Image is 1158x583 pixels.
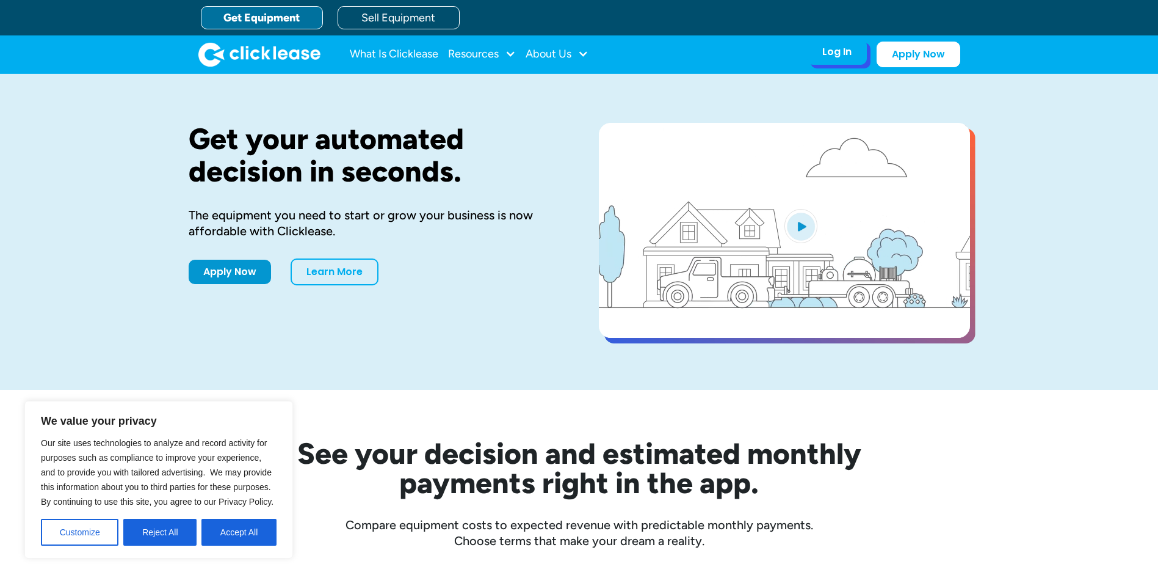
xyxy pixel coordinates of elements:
a: What Is Clicklease [350,42,438,67]
span: Our site uses technologies to analyze and record activity for purposes such as compliance to impr... [41,438,273,507]
p: We value your privacy [41,414,277,428]
h1: Get your automated decision in seconds. [189,123,560,188]
a: Apply Now [189,260,271,284]
h2: See your decision and estimated monthly payments right in the app. [237,439,921,497]
div: Log In [822,46,852,58]
div: Compare equipment costs to expected revenue with predictable monthly payments. Choose terms that ... [189,517,970,549]
div: We value your privacy [24,401,293,559]
img: Blue play button logo on a light blue circular background [784,209,817,243]
button: Customize [41,519,118,546]
a: open lightbox [599,123,970,338]
div: About Us [526,42,588,67]
img: Clicklease logo [198,42,320,67]
a: home [198,42,320,67]
button: Reject All [123,519,197,546]
a: Learn More [291,258,378,285]
a: Sell Equipment [338,6,460,29]
div: Resources [448,42,516,67]
a: Get Equipment [201,6,323,29]
div: The equipment you need to start or grow your business is now affordable with Clicklease. [189,207,560,239]
button: Accept All [201,519,277,546]
a: Apply Now [877,42,960,67]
